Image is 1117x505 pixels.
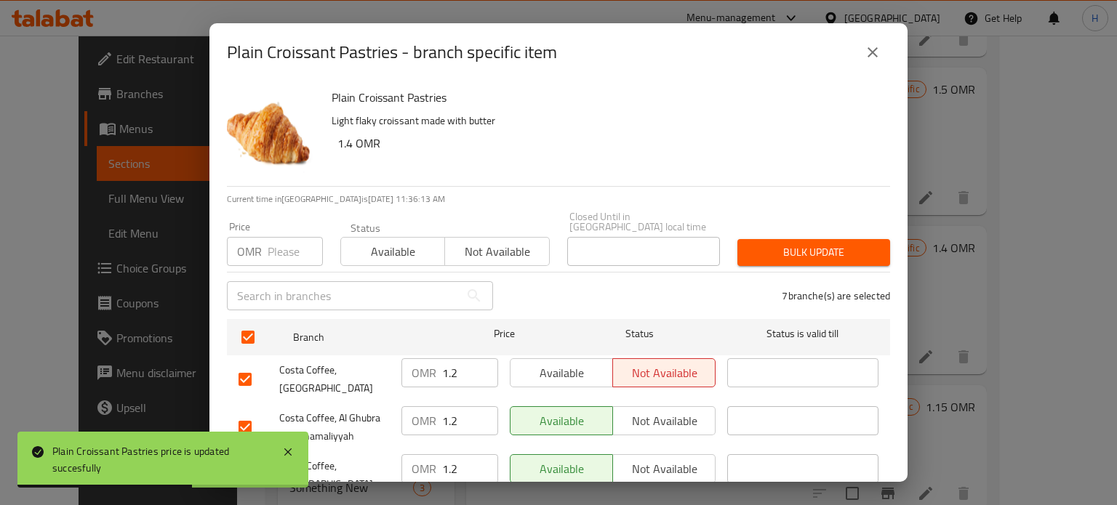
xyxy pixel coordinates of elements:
p: Light flaky croissant made with butter [332,112,878,130]
p: 7 branche(s) are selected [782,288,890,303]
span: Bulk update [749,243,878,262]
p: OMR [412,364,436,381]
span: Status is valid till [727,325,878,343]
button: Not available [612,358,716,387]
span: Not available [619,411,710,432]
img: Plain Croissant Pastries [227,87,320,180]
span: Not available [619,458,710,480]
span: Branch [293,328,444,347]
span: Not available [619,363,710,384]
button: Available [510,358,613,387]
div: Plain Croissant Pastries price is updated succesfully [52,443,268,476]
p: OMR [412,460,436,477]
button: Available [510,406,613,435]
input: Please enter price [442,358,498,387]
h2: Plain Croissant Pastries - branch specific item [227,41,557,64]
span: Status [564,325,716,343]
p: OMR [237,243,262,260]
input: Please enter price [268,237,323,266]
input: Search in branches [227,281,460,310]
input: Please enter price [442,406,498,435]
button: Not available [444,237,549,266]
span: Available [516,458,607,480]
button: Available [510,454,613,483]
span: Available [516,363,607,384]
h6: Plain Croissant Pastries [332,87,878,108]
h6: 1.4 OMR [337,133,878,153]
button: close [855,35,890,70]
button: Not available [612,406,716,435]
span: Costa Coffee, [GEOGRAPHIC_DATA] [279,457,390,493]
span: Available [347,241,439,262]
span: Available [516,411,607,432]
span: Costa Coffee, [GEOGRAPHIC_DATA] [279,361,390,397]
span: Price [456,325,553,343]
button: Bulk update [737,239,890,266]
p: Current time in [GEOGRAPHIC_DATA] is [DATE] 11:36:13 AM [227,193,890,206]
span: Costa Coffee, Al Ghubra Ash Shamaliyyah [279,409,390,445]
span: Not available [451,241,543,262]
button: Available [340,237,445,266]
p: OMR [412,412,436,429]
input: Please enter price [442,454,498,483]
button: Not available [612,454,716,483]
